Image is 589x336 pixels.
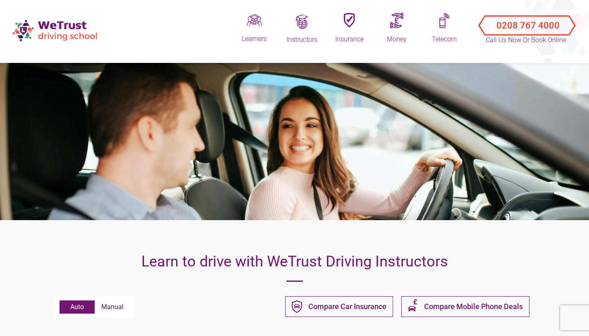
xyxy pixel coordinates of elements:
[485,35,568,45] p: Call Us Now or Book Online
[295,14,309,29] img: Trainingq.png
[292,300,302,313] img: Group 43
[401,296,529,317] a: PURPLE-Group-47 Compare Mobile Phone Deals
[234,34,275,43] div: Learners
[285,296,393,317] a: Group 43 Compare Car Insurance
[376,35,417,44] div: Money
[424,35,465,44] div: Telecom
[60,300,95,314] label: Auto
[343,13,355,28] img: Insuranceq.png
[308,302,386,312] span: Compare Car Insurance
[424,302,523,312] span: Compare Mobile Phone Deals
[281,35,322,44] div: Instructors
[408,297,418,316] img: PURPLE-Group-47
[329,35,370,44] div: Insurance
[390,13,403,28] img: Moneyq.png
[247,13,262,28] img: Driveq.png
[482,13,570,30] button: Call Us Now or Book Online
[471,8,581,37] a: Call Us Now or Book Online 0208 767 4000
[439,13,450,28] img: Mobileq.png
[8,16,103,45] img: wetrust-ds-logo.png
[95,300,130,314] label: Manual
